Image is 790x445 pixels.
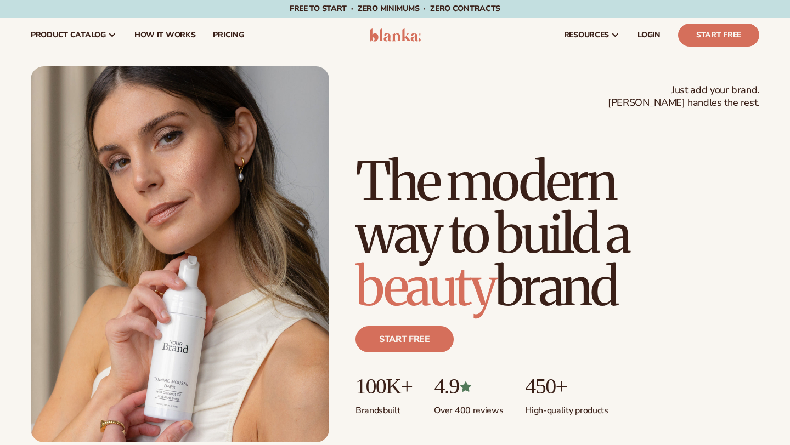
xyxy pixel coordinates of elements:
[134,31,196,39] span: How It Works
[525,374,608,398] p: 450+
[204,18,252,53] a: pricing
[525,398,608,417] p: High-quality products
[126,18,205,53] a: How It Works
[564,31,609,39] span: resources
[290,3,500,14] span: Free to start · ZERO minimums · ZERO contracts
[555,18,629,53] a: resources
[434,398,503,417] p: Over 400 reviews
[22,18,126,53] a: product catalog
[637,31,661,39] span: LOGIN
[356,398,412,417] p: Brands built
[213,31,244,39] span: pricing
[356,374,412,398] p: 100K+
[356,326,454,352] a: Start free
[356,155,759,313] h1: The modern way to build a brand
[31,31,106,39] span: product catalog
[608,84,759,110] span: Just add your brand. [PERSON_NAME] handles the rest.
[434,374,503,398] p: 4.9
[678,24,759,47] a: Start Free
[31,66,329,442] img: Female holding tanning mousse.
[369,28,421,42] img: logo
[629,18,669,53] a: LOGIN
[356,254,495,320] span: beauty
